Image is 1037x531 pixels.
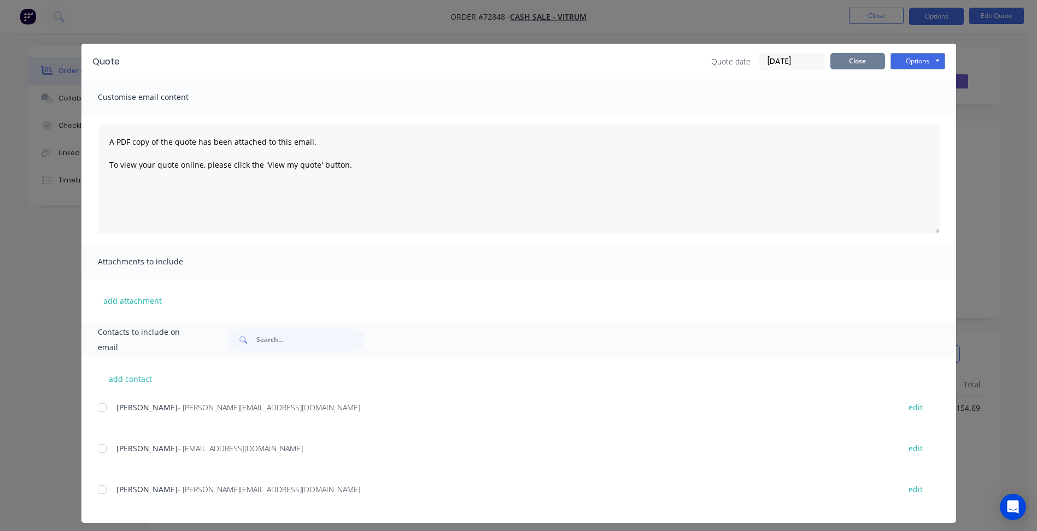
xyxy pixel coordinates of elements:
[902,482,929,497] button: edit
[98,125,940,234] textarea: A PDF copy of the quote has been attached to this email. To view your quote online, please click ...
[98,90,218,105] span: Customise email content
[178,402,360,412] span: - [PERSON_NAME][EMAIL_ADDRESS][DOMAIN_NAME]
[92,55,120,68] div: Quote
[711,56,751,67] span: Quote date
[830,53,885,69] button: Close
[902,400,929,415] button: edit
[256,329,365,351] input: Search...
[98,370,163,387] button: add contact
[1000,494,1026,520] div: Open Intercom Messenger
[116,484,178,494] span: [PERSON_NAME]
[890,53,945,69] button: Options
[98,324,201,355] span: Contacts to include on email
[178,484,360,494] span: - [PERSON_NAME][EMAIL_ADDRESS][DOMAIN_NAME]
[178,443,303,453] span: - [EMAIL_ADDRESS][DOMAIN_NAME]
[98,254,218,269] span: Attachments to include
[98,292,167,309] button: add attachment
[116,402,178,412] span: [PERSON_NAME]
[902,441,929,456] button: edit
[116,443,178,453] span: [PERSON_NAME]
